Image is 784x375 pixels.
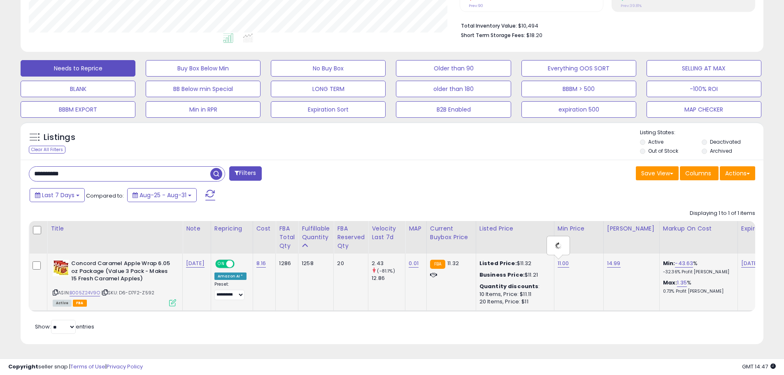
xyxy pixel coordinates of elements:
li: $10,494 [461,20,749,30]
b: Concord Caramel Apple Wrap 6.05 oz Package (Value 3 Pack - Makes 15 Fresh Caramel Apples) [71,260,171,285]
button: Filters [229,166,261,181]
div: 20 Items, Price: $11 [479,298,548,305]
h5: Listings [44,132,75,143]
b: Min: [663,259,675,267]
span: Columns [685,169,711,177]
button: LONG TERM [271,81,386,97]
small: (-81.1%) [377,268,395,274]
div: % [663,260,731,275]
button: Older than 90 [396,60,511,77]
div: 12.86 [372,275,405,282]
a: Privacy Policy [107,363,143,370]
a: Terms of Use [70,363,105,370]
small: Prev: 39.81% [621,3,642,8]
a: 8.16 [256,259,266,268]
a: 1.35 [677,279,687,287]
button: BLANK [21,81,135,97]
button: -100% ROI [647,81,761,97]
button: B2B Enabled [396,101,511,118]
div: Listed Price [479,224,551,233]
span: | SKU: D6-D7F2-Z592 [101,289,154,296]
strong: Copyright [8,363,38,370]
div: FBA Total Qty [279,224,295,250]
button: Columns [680,166,719,180]
div: $11.21 [479,271,548,279]
small: Prev: 90 [469,3,483,8]
button: SELLING AT MAX [647,60,761,77]
p: Listing States: [640,129,763,137]
p: 0.73% Profit [PERSON_NAME] [663,289,731,294]
div: Cost [256,224,272,233]
button: MAP CHECKER [647,101,761,118]
button: Last 7 Days [30,188,85,202]
div: seller snap | | [8,363,143,371]
label: Deactivated [710,138,741,145]
div: 20 [337,260,362,267]
div: [PERSON_NAME] [607,224,656,233]
div: Amazon AI * [214,273,247,280]
div: Note [186,224,207,233]
a: B005Z24V9O [70,289,100,296]
a: 11.00 [558,259,569,268]
div: % [663,279,731,294]
span: 11.32 [447,259,459,267]
div: MAP [409,224,423,233]
button: BBBM > 500 [521,81,636,97]
span: OFF [233,261,247,268]
div: Displaying 1 to 1 of 1 items [690,210,755,217]
button: Expiration Sort [271,101,386,118]
img: 51VMC+bxFVL._SL40_.jpg [53,260,69,276]
span: Compared to: [86,192,124,200]
a: [DATE] [741,259,760,268]
span: All listings currently available for purchase on Amazon [53,300,72,307]
button: Needs to Reprice [21,60,135,77]
div: : [479,283,548,290]
div: Min Price [558,224,600,233]
b: Quantity discounts [479,282,539,290]
button: Everything OOS SORT [521,60,636,77]
button: expiration 500 [521,101,636,118]
div: Fulfillable Quantity [302,224,330,242]
div: Clear All Filters [29,146,65,154]
label: Out of Stock [648,147,678,154]
button: Aug-25 - Aug-31 [127,188,197,202]
a: 0.01 [409,259,419,268]
div: Current Buybox Price [430,224,472,242]
button: Save View [636,166,679,180]
button: No Buy Box [271,60,386,77]
a: 14.99 [607,259,621,268]
div: $11.32 [479,260,548,267]
button: BB Below min Special [146,81,261,97]
div: Velocity Last 7d [372,224,402,242]
span: Aug-25 - Aug-31 [140,191,186,199]
th: The percentage added to the cost of goods (COGS) that forms the calculator for Min & Max prices. [659,221,737,254]
label: Archived [710,147,732,154]
button: Buy Box Below Min [146,60,261,77]
div: 2.43 [372,260,405,267]
small: FBA [430,260,445,269]
div: FBA Reserved Qty [337,224,365,250]
div: Title [51,224,179,233]
span: Last 7 Days [42,191,74,199]
span: $18.20 [526,31,542,39]
b: Listed Price: [479,259,517,267]
div: 10 Items, Price: $11.11 [479,291,548,298]
b: Total Inventory Value: [461,22,517,29]
div: ASIN: [53,260,176,305]
div: Markup on Cost [663,224,734,233]
button: older than 180 [396,81,511,97]
span: FBA [73,300,87,307]
b: Max: [663,279,677,286]
button: Actions [720,166,755,180]
button: Min in RPR [146,101,261,118]
label: Active [648,138,663,145]
div: Preset: [214,282,247,300]
div: 1286 [279,260,292,267]
div: 1258 [302,260,327,267]
div: Repricing [214,224,249,233]
p: -32.36% Profit [PERSON_NAME] [663,269,731,275]
span: 2025-09-8 14:47 GMT [742,363,776,370]
b: Business Price: [479,271,525,279]
a: [DATE] [186,259,205,268]
button: BBBM EXPORT [21,101,135,118]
